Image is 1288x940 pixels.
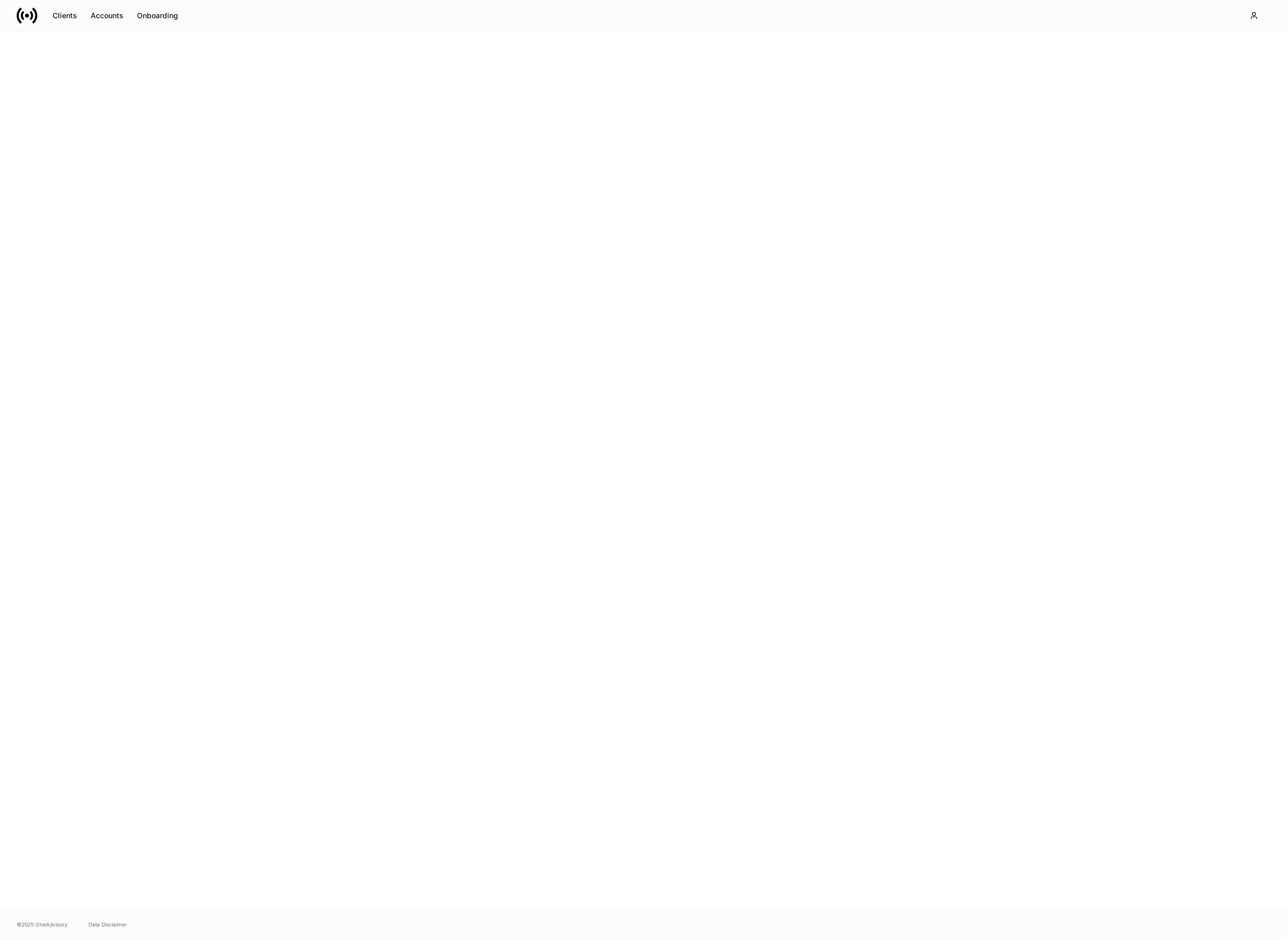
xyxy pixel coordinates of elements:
div: Onboarding [137,12,178,19]
span: © 2025 OneAdvisory [17,920,68,929]
button: Onboarding [130,7,185,24]
div: Accounts [91,12,123,19]
button: Accounts [84,7,130,24]
a: Data Disclaimer [89,920,127,929]
div: Clients [53,12,77,19]
button: Clients [46,7,84,24]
